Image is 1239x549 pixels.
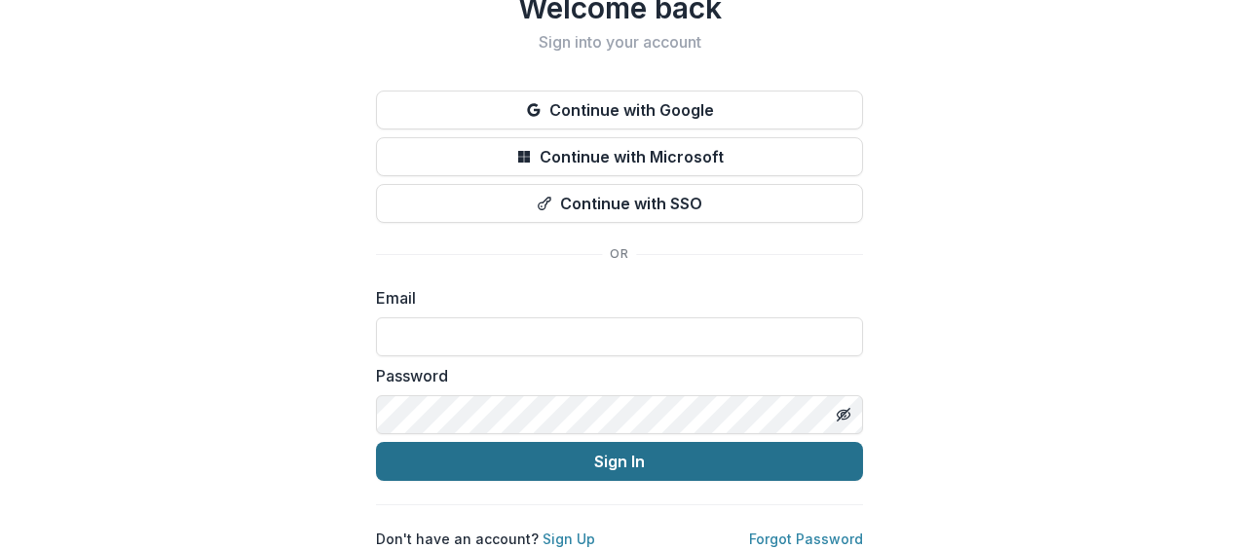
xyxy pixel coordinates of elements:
[376,91,863,129] button: Continue with Google
[376,529,595,549] p: Don't have an account?
[543,531,595,547] a: Sign Up
[376,137,863,176] button: Continue with Microsoft
[376,184,863,223] button: Continue with SSO
[376,286,851,310] label: Email
[376,364,851,387] label: Password
[376,33,863,52] h2: Sign into your account
[376,442,863,481] button: Sign In
[828,399,859,430] button: Toggle password visibility
[749,531,863,547] a: Forgot Password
